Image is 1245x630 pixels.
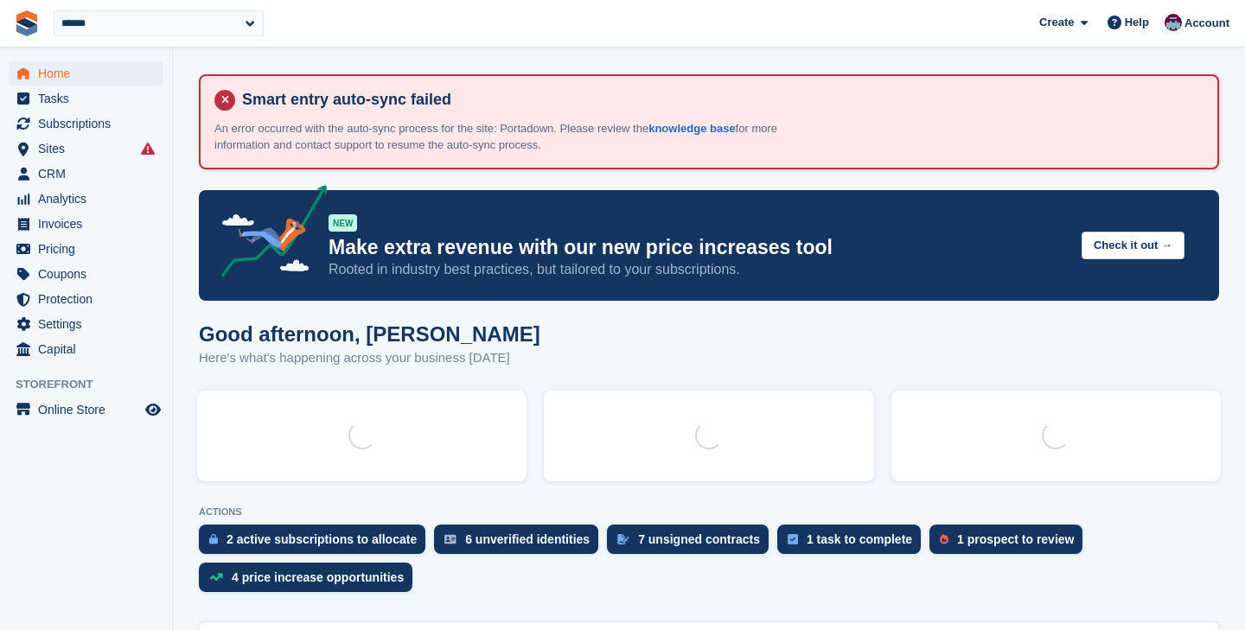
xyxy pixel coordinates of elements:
[1165,14,1182,31] img: Brian Young
[444,534,456,544] img: verify_identity-adf6edd0f0f0b5bbfe63781bf79b02c33cf7c696d77639b501bdc392416b5a36.svg
[329,260,1068,279] p: Rooted in industry best practices, but tailored to your subscriptions.
[788,534,798,544] img: task-75834270c22a3079a89374b754ae025e5fb1db73e45f91037f5363f120a921f8.svg
[38,312,142,336] span: Settings
[1082,232,1184,260] button: Check it out →
[434,525,607,563] a: 6 unverified identities
[235,90,1203,110] h4: Smart entry auto-sync failed
[929,525,1091,563] a: 1 prospect to review
[957,532,1074,546] div: 1 prospect to review
[9,262,163,286] a: menu
[38,187,142,211] span: Analytics
[38,137,142,161] span: Sites
[1039,14,1074,31] span: Create
[777,525,929,563] a: 1 task to complete
[232,570,404,584] div: 4 price increase opportunities
[209,573,223,581] img: price_increase_opportunities-93ffe204e8149a01c8c9dc8f82e8f89637d9d84a8eef4429ea346261dce0b2c0.svg
[329,214,357,232] div: NEW
[465,532,590,546] div: 6 unverified identities
[940,534,948,544] img: prospect-51fa495bee0391a8d652442698ab0144808aea92771e9ea1ae160a38d050c398.svg
[329,235,1068,260] p: Make extra revenue with our new price increases tool
[807,532,912,546] div: 1 task to complete
[9,398,163,422] a: menu
[38,61,142,86] span: Home
[9,337,163,361] a: menu
[38,212,142,236] span: Invoices
[199,525,434,563] a: 2 active subscriptions to allocate
[9,162,163,186] a: menu
[199,348,540,368] p: Here's what's happening across your business [DATE]
[141,142,155,156] i: Smart entry sync failures have occurred
[209,533,218,544] img: active_subscription_to_allocate_icon-d502201f5373d7db506a760aba3b589e785aa758c864c3986d89f69b8ff3...
[38,262,142,286] span: Coupons
[9,287,163,311] a: menu
[14,10,40,36] img: stora-icon-8386f47178a22dfd0bd8f6a31ec36ba5ce8667c1dd55bd0f319d3a0aa187defe.svg
[38,111,142,136] span: Subscriptions
[9,137,163,161] a: menu
[143,399,163,420] a: Preview store
[9,212,163,236] a: menu
[16,376,172,393] span: Storefront
[1184,15,1229,32] span: Account
[648,122,735,135] a: knowledge base
[214,120,820,154] p: An error occurred with the auto-sync process for the site: Portadown. Please review the for more ...
[1125,14,1149,31] span: Help
[199,322,540,346] h1: Good afternoon, [PERSON_NAME]
[9,86,163,111] a: menu
[607,525,777,563] a: 7 unsigned contracts
[38,237,142,261] span: Pricing
[638,532,760,546] div: 7 unsigned contracts
[227,532,417,546] div: 2 active subscriptions to allocate
[9,237,163,261] a: menu
[9,187,163,211] a: menu
[38,337,142,361] span: Capital
[38,398,142,422] span: Online Store
[9,61,163,86] a: menu
[38,86,142,111] span: Tasks
[617,534,629,544] img: contract_signature_icon-13c848040528278c33f63329250d36e43548de30e8caae1d1a13099fd9432cc5.svg
[207,185,328,283] img: price-adjustments-announcement-icon-8257ccfd72463d97f412b2fc003d46551f7dbcb40ab6d574587a9cd5c0d94...
[9,111,163,136] a: menu
[38,162,142,186] span: CRM
[38,287,142,311] span: Protection
[199,563,421,601] a: 4 price increase opportunities
[199,506,1219,518] p: ACTIONS
[9,312,163,336] a: menu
